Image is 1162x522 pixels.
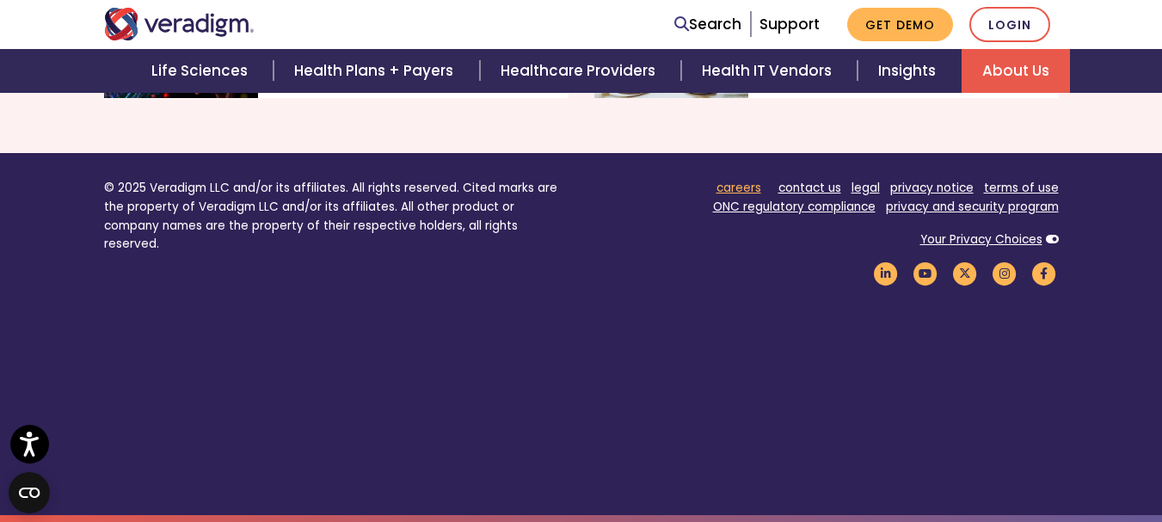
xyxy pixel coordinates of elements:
button: Open CMP widget [9,472,50,513]
a: Veradigm Instagram Link [990,266,1019,282]
a: careers [716,180,761,196]
a: Health Plans + Payers [274,49,479,93]
a: terms of use [984,180,1059,196]
a: privacy notice [890,180,974,196]
img: Veradigm logo [104,8,255,40]
a: Veradigm YouTube Link [911,266,940,282]
a: privacy and security program [886,199,1059,215]
a: Veradigm Twitter Link [950,266,980,282]
a: Insights [858,49,962,93]
a: ONC regulatory compliance [713,199,876,215]
a: Your Privacy Choices [920,231,1042,248]
a: About Us [962,49,1070,93]
a: Get Demo [847,8,953,41]
p: © 2025 Veradigm LLC and/or its affiliates. All rights reserved. Cited marks are the property of V... [104,179,569,254]
a: Life Sciences [131,49,274,93]
a: Healthcare Providers [480,49,681,93]
a: Veradigm LinkedIn Link [871,266,901,282]
a: legal [852,180,880,196]
a: Support [759,14,820,34]
a: Search [674,13,741,36]
a: Login [969,7,1050,42]
a: Veradigm Facebook Link [1030,266,1059,282]
a: Health IT Vendors [681,49,858,93]
a: contact us [778,180,841,196]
